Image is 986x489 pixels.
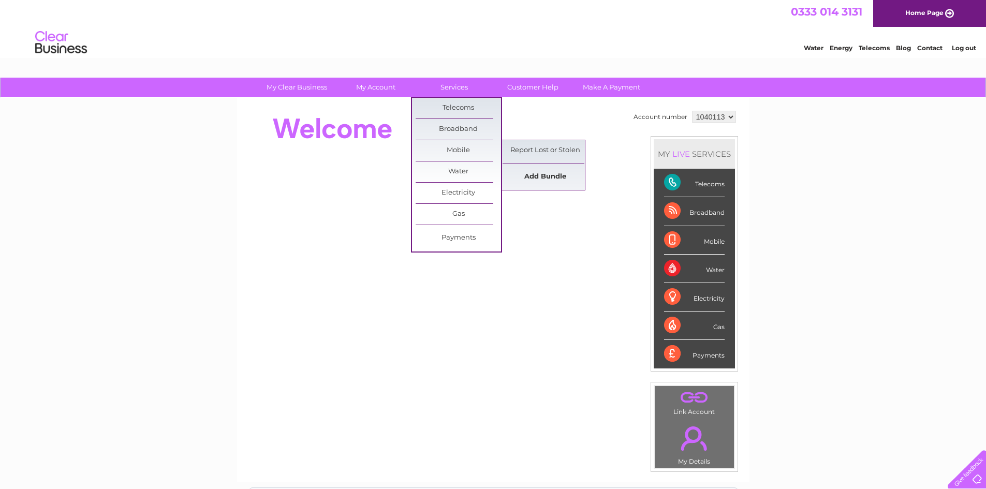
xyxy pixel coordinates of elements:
a: My Account [333,78,418,97]
div: MY SERVICES [654,139,735,169]
a: Water [804,44,823,52]
div: Mobile [664,226,725,255]
a: Services [411,78,497,97]
td: Account number [631,108,690,126]
div: Electricity [664,283,725,312]
div: Telecoms [664,169,725,197]
img: logo.png [35,27,87,58]
td: Link Account [654,386,734,418]
div: Broadband [664,197,725,226]
a: Broadband [416,119,501,140]
div: LIVE [670,149,692,159]
a: Payments [416,228,501,248]
a: My Clear Business [254,78,340,97]
a: . [657,420,731,456]
a: Make A Payment [569,78,654,97]
div: Water [664,255,725,283]
a: Contact [917,44,943,52]
a: Telecoms [416,98,501,118]
div: Gas [664,312,725,340]
a: Electricity [416,183,501,203]
a: Mobile [416,140,501,161]
a: Report Lost or Stolen [503,140,588,161]
a: 0333 014 3131 [791,5,862,18]
div: Payments [664,340,725,368]
a: Add Bundle [503,167,588,187]
a: . [657,389,731,407]
div: Clear Business is a trading name of Verastar Limited (registered in [GEOGRAPHIC_DATA] No. 3667643... [249,6,738,50]
a: Gas [416,204,501,225]
a: Water [416,161,501,182]
a: Customer Help [490,78,576,97]
a: Log out [952,44,976,52]
a: Blog [896,44,911,52]
td: My Details [654,418,734,468]
a: Telecoms [859,44,890,52]
a: Energy [830,44,852,52]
